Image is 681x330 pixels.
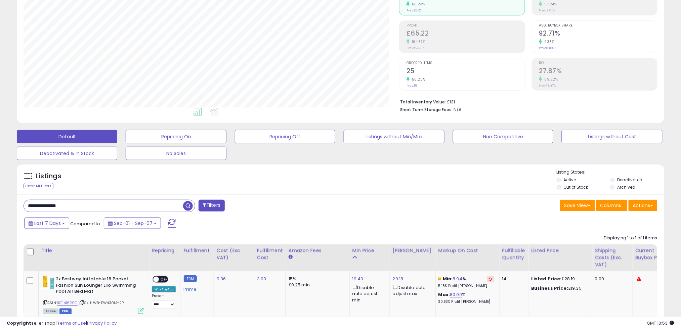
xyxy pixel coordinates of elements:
button: Listings without Cost [562,130,662,143]
div: Min Price [352,247,387,254]
div: 15% [289,276,344,282]
button: Save View [560,200,595,211]
b: Short Term Storage Fees: [400,107,453,112]
div: Amazon Fees [289,247,347,254]
a: 3.00 [257,276,266,282]
div: Current Buybox Price [635,247,670,261]
small: Prev: 16 [407,84,417,88]
div: Title [41,247,146,254]
span: ROI [539,61,657,65]
div: % [438,276,494,288]
span: Columns [600,202,622,209]
p: Listing States: [557,169,664,176]
button: Sep-01 - Sep-07 [104,218,161,229]
div: Disable auto adjust max [393,284,430,297]
div: Fulfillment Cost [257,247,283,261]
small: 57.24% [542,2,557,7]
div: Shipping Costs (Exc. VAT) [595,247,630,268]
small: Amazon Fees. [289,254,293,260]
button: Non Competitive [453,130,553,143]
div: Win BuyBox [152,286,176,292]
span: 2025-09-15 10:53 GMT [647,320,674,326]
button: Last 7 Days [24,218,69,229]
small: Prev: £24.67 [407,46,424,50]
span: Profit [407,24,524,28]
h2: 92.71% [539,30,657,39]
h5: Listings [36,172,61,181]
span: Compared to: [70,221,101,227]
small: 164.37% [410,39,425,44]
h2: 25 [407,67,524,76]
small: Prev: 9.05% [539,8,556,12]
div: Repricing [152,247,178,254]
button: Columns [596,200,628,211]
div: Fulfillment [184,247,211,254]
button: Repricing Off [235,130,335,143]
span: Last 7 Days [34,220,61,227]
a: 29.18 [393,276,403,282]
b: Listed Price: [531,276,562,282]
button: Filters [199,200,225,211]
small: 68.23% [410,2,425,7]
span: Avg. Buybox Share [539,24,657,28]
p: 5.18% Profit [PERSON_NAME] [438,284,494,288]
button: Listings without Min/Max [344,130,444,143]
h2: 27.87% [539,67,657,76]
span: Sep-01 - Sep-07 [114,220,153,227]
div: seller snap | | [7,320,117,327]
img: 41anZ8srNmL._SL40_.jpg [43,276,54,289]
small: Prev: 88.86% [539,46,556,50]
a: Privacy Policy [87,320,117,326]
button: Default [17,130,117,143]
b: Min: [443,276,453,282]
div: Markup on Cost [438,247,497,254]
p: 30.83% Profit [PERSON_NAME] [438,299,494,304]
div: Disable auto adjust min [352,284,385,303]
button: Actions [629,200,657,211]
div: Fulfillable Quantity [502,247,525,261]
span: All listings currently available for purchase on Amazon [43,309,58,314]
small: Prev: £272 [407,8,421,12]
span: N/A [454,106,462,113]
div: Prime [184,284,209,292]
small: FBM [184,275,197,282]
div: 14 [502,276,523,282]
small: 56.25% [410,77,425,82]
a: 19.40 [352,276,364,282]
th: The percentage added to the cost of goods (COGS) that forms the calculator for Min & Max prices. [435,244,499,271]
label: Out of Stock [564,184,588,190]
a: 8.94 [453,276,463,282]
button: Deactivated & In Stock [17,147,117,160]
div: [PERSON_NAME] [393,247,433,254]
label: Archived [617,184,635,190]
a: B01141629G [57,300,78,306]
span: | SKU: WB-BW43014-2P [79,300,124,305]
span: OFF [159,277,170,282]
div: Preset: [152,294,176,309]
small: 69.22% [542,77,558,82]
div: % [438,292,494,304]
div: 0.00 [595,276,627,282]
button: No Sales [126,147,226,160]
h2: £65.22 [407,30,524,39]
b: Total Inventory Value: [400,99,446,105]
div: Listed Price [531,247,589,254]
small: Prev: 16.47% [539,84,556,88]
small: 4.33% [542,39,555,44]
a: 9.36 [217,276,226,282]
button: Repricing On [126,130,226,143]
div: Cost (Exc. VAT) [217,247,251,261]
div: Clear All Filters [24,183,53,189]
a: Terms of Use [57,320,86,326]
label: Active [564,177,576,183]
label: Deactivated [617,177,642,183]
li: £131 [400,97,652,105]
div: ASIN: [43,276,144,313]
span: Ordered Items [407,61,524,65]
div: £0.25 min [289,282,344,288]
b: Max: [438,291,450,298]
div: £28.19 [531,276,587,282]
div: £19.35 [531,285,587,291]
b: 2x Bestway Inflatable 18 Pocket Fashion Sun Lounger Lilo Swimming Pool Air Bed Mat [56,276,137,296]
div: Displaying 1 to 1 of 1 items [604,235,657,241]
